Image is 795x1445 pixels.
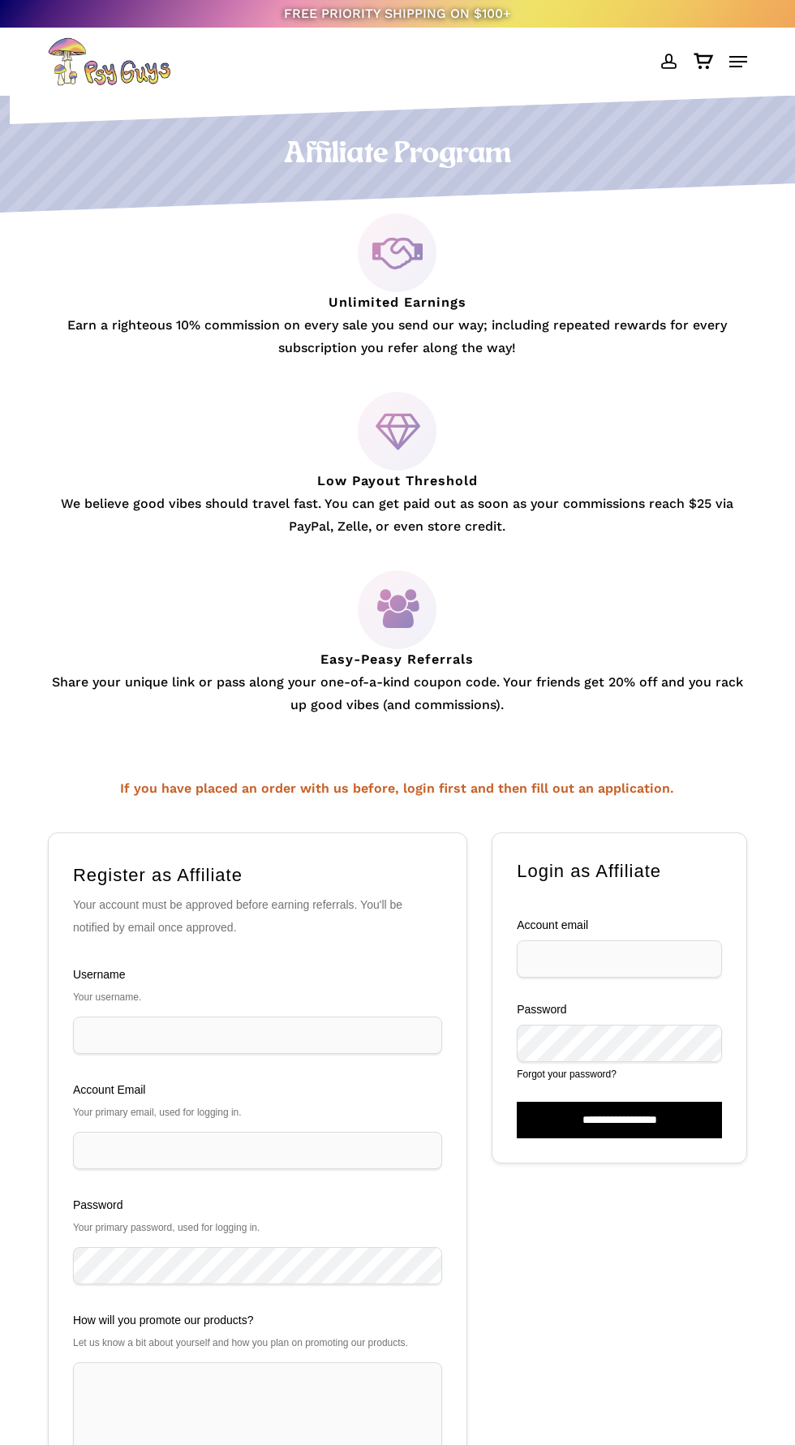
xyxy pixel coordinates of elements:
[48,136,747,173] h1: Affiliate Program
[48,671,747,716] p: Share your unique link or pass along your one-of-a-kind coupon code. Your friends get 20% off and...
[48,492,747,538] p: We believe good vibes should travel fast. You can get paid out as soon as your commissions reach ...
[73,1078,442,1101] div: Account Email
[73,893,426,939] p: Your account must be approved before earning referrals. You'll be notified by email once approved.
[317,473,478,488] strong: Low Payout Threshold
[517,858,706,885] h2: Login as Affiliate
[73,986,442,1008] p: Your username.
[73,862,442,889] h2: Register as Affiliate
[73,1101,442,1124] p: Your primary email, used for logging in.
[48,37,171,86] img: PsyGuys
[517,1069,617,1080] a: Forgot your password?
[517,914,722,936] label: Account email
[729,54,747,70] a: Navigation Menu
[73,963,442,986] div: Username
[73,1216,442,1239] p: Your primary password, used for logging in.
[73,1331,442,1354] p: Let us know a bit about yourself and how you plan on promoting our products.
[48,314,747,359] p: Earn a righteous 10% commission on every sale you send our way; including repeated rewards for ev...
[329,295,466,310] strong: Unlimited Earnings
[120,781,674,796] strong: If you have placed an order with us before, login first and then fill out an application.
[685,37,721,86] a: Cart
[320,652,474,667] strong: Easy-Peasy Referrals
[73,1193,442,1216] div: Password
[517,998,722,1021] label: Password
[73,1309,442,1331] div: How will you promote our products?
